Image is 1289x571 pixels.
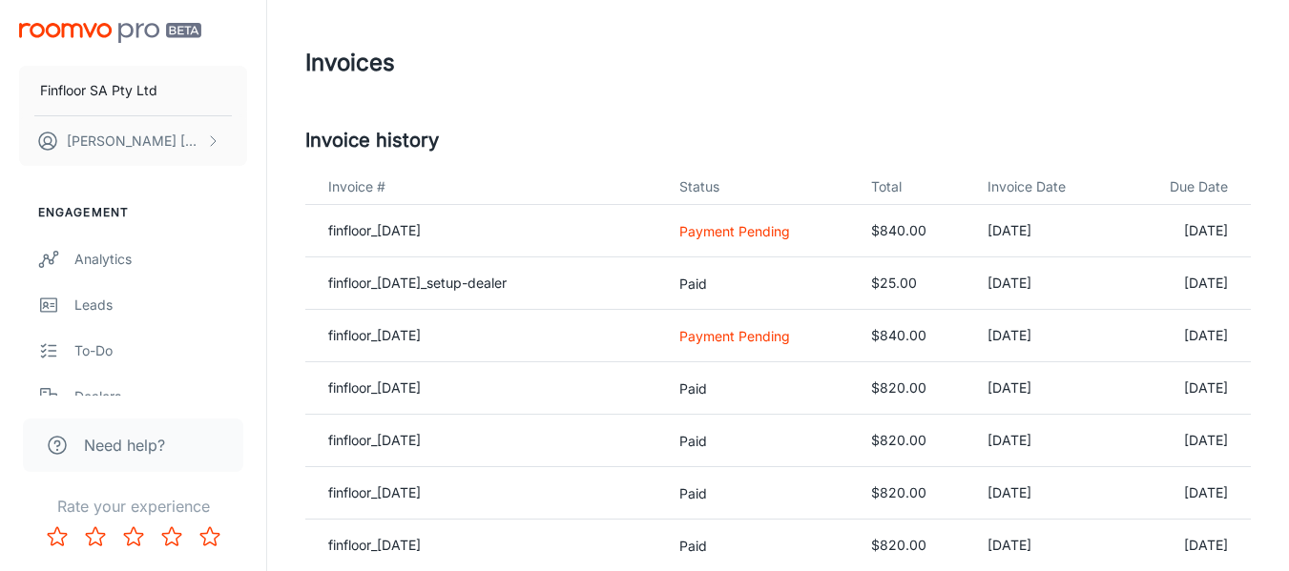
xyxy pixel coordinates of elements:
[114,518,153,556] button: Rate 3 star
[74,295,247,316] div: Leads
[153,518,191,556] button: Rate 4 star
[856,310,972,362] td: $840.00
[856,415,972,467] td: $820.00
[328,432,421,448] a: finfloor_[DATE]
[191,518,229,556] button: Rate 5 star
[679,326,841,346] p: Payment Pending
[1120,415,1251,467] td: [DATE]
[67,131,201,152] p: [PERSON_NAME] [PERSON_NAME]
[972,257,1120,310] td: [DATE]
[1120,170,1251,205] th: Due Date
[664,170,856,205] th: Status
[972,415,1120,467] td: [DATE]
[856,362,972,415] td: $820.00
[305,46,395,80] h1: Invoices
[1120,310,1251,362] td: [DATE]
[19,23,201,43] img: Roomvo PRO Beta
[76,518,114,556] button: Rate 2 star
[38,518,76,556] button: Rate 1 star
[40,80,157,101] p: Finfloor SA Pty Ltd
[856,205,972,257] td: $840.00
[972,362,1120,415] td: [DATE]
[856,467,972,520] td: $820.00
[679,431,841,451] p: Paid
[1120,257,1251,310] td: [DATE]
[972,467,1120,520] td: [DATE]
[1120,467,1251,520] td: [DATE]
[972,205,1120,257] td: [DATE]
[679,378,841,398] p: Paid
[305,126,1251,154] h5: Invoice history
[84,434,165,457] span: Need help?
[856,170,972,205] th: Total
[19,116,247,166] button: [PERSON_NAME] [PERSON_NAME]
[679,274,841,294] p: Paid
[972,310,1120,362] td: [DATE]
[679,483,841,503] p: Paid
[328,484,421,500] a: finfloor_[DATE]
[74,249,247,270] div: Analytics
[679,536,841,556] p: Paid
[1120,362,1251,415] td: [DATE]
[305,170,664,205] th: Invoice #
[328,379,421,396] a: finfloor_[DATE]
[328,537,421,553] a: finfloor_[DATE]
[856,257,972,310] td: $25.00
[328,327,421,343] a: finfloor_[DATE]
[19,66,247,115] button: Finfloor SA Pty Ltd
[74,340,247,361] div: To-do
[679,221,841,241] p: Payment Pending
[328,275,507,291] a: finfloor_[DATE]_setup-dealer
[328,222,421,238] a: finfloor_[DATE]
[15,495,251,518] p: Rate your experience
[74,386,247,407] div: Dealers
[972,170,1120,205] th: Invoice Date
[1120,205,1251,257] td: [DATE]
